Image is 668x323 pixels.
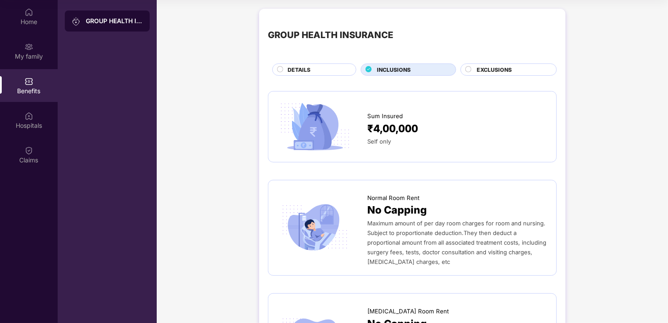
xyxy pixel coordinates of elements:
span: No Capping [367,202,427,218]
img: icon [277,201,353,254]
div: GROUP HEALTH INSURANCE [268,28,393,42]
div: GROUP HEALTH INSURANCE [86,17,143,25]
img: svg+xml;base64,PHN2ZyBpZD0iQ2xhaW0iIHhtbG5zPSJodHRwOi8vd3d3LnczLm9yZy8yMDAwL3N2ZyIgd2lkdGg9IjIwIi... [25,146,33,155]
img: svg+xml;base64,PHN2ZyBpZD0iSG9zcGl0YWxzIiB4bWxucz0iaHR0cDovL3d3dy53My5vcmcvMjAwMC9zdmciIHdpZHRoPS... [25,112,33,120]
img: svg+xml;base64,PHN2ZyB3aWR0aD0iMjAiIGhlaWdodD0iMjAiIHZpZXdCb3g9IjAgMCAyMCAyMCIgZmlsbD0ibm9uZSIgeG... [25,42,33,51]
span: Maximum amount of per day room charges for room and nursing. Subject to proportionate deduction.T... [367,220,546,265]
span: EXCLUSIONS [477,66,512,74]
img: svg+xml;base64,PHN2ZyBpZD0iQmVuZWZpdHMiIHhtbG5zPSJodHRwOi8vd3d3LnczLm9yZy8yMDAwL3N2ZyIgd2lkdGg9Ij... [25,77,33,86]
span: DETAILS [288,66,310,74]
span: Self only [367,138,391,145]
img: svg+xml;base64,PHN2ZyB3aWR0aD0iMjAiIGhlaWdodD0iMjAiIHZpZXdCb3g9IjAgMCAyMCAyMCIgZmlsbD0ibm9uZSIgeG... [72,17,81,26]
span: ₹4,00,000 [367,121,418,137]
span: [MEDICAL_DATA] Room Rent [367,307,449,316]
span: Sum Insured [367,112,403,121]
span: Normal Room Rent [367,193,419,203]
span: INCLUSIONS [377,66,411,74]
img: icon [277,100,353,153]
img: svg+xml;base64,PHN2ZyBpZD0iSG9tZSIgeG1sbnM9Imh0dHA6Ly93d3cudzMub3JnLzIwMDAvc3ZnIiB3aWR0aD0iMjAiIG... [25,8,33,17]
